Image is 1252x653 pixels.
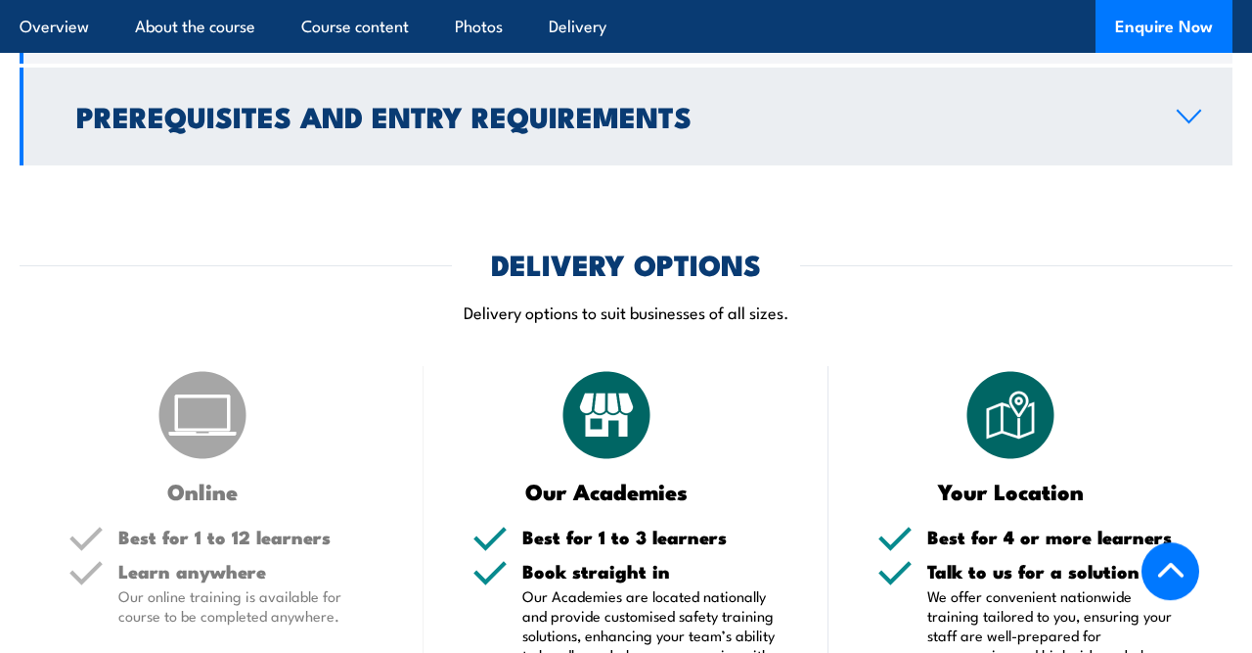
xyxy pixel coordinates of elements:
p: Delivery options to suit businesses of all sizes. [20,301,1232,323]
h2: Prerequisites and Entry Requirements [76,103,1145,128]
h5: Talk to us for a solution [927,562,1184,581]
h5: Learn anywhere [118,562,375,581]
h3: Our Academies [472,480,739,502]
h5: Best for 4 or more learners [927,528,1184,546]
h5: Best for 1 to 3 learners [522,528,779,546]
a: Prerequisites and Entry Requirements [20,68,1232,165]
h3: Online [68,480,335,502]
h5: Book straight in [522,562,779,581]
h3: Your Location [877,480,1144,502]
h2: DELIVERY OPTIONS [491,251,761,276]
p: Our online training is available for course to be completed anywhere. [118,586,375,626]
h5: Best for 1 to 12 learners [118,528,375,546]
